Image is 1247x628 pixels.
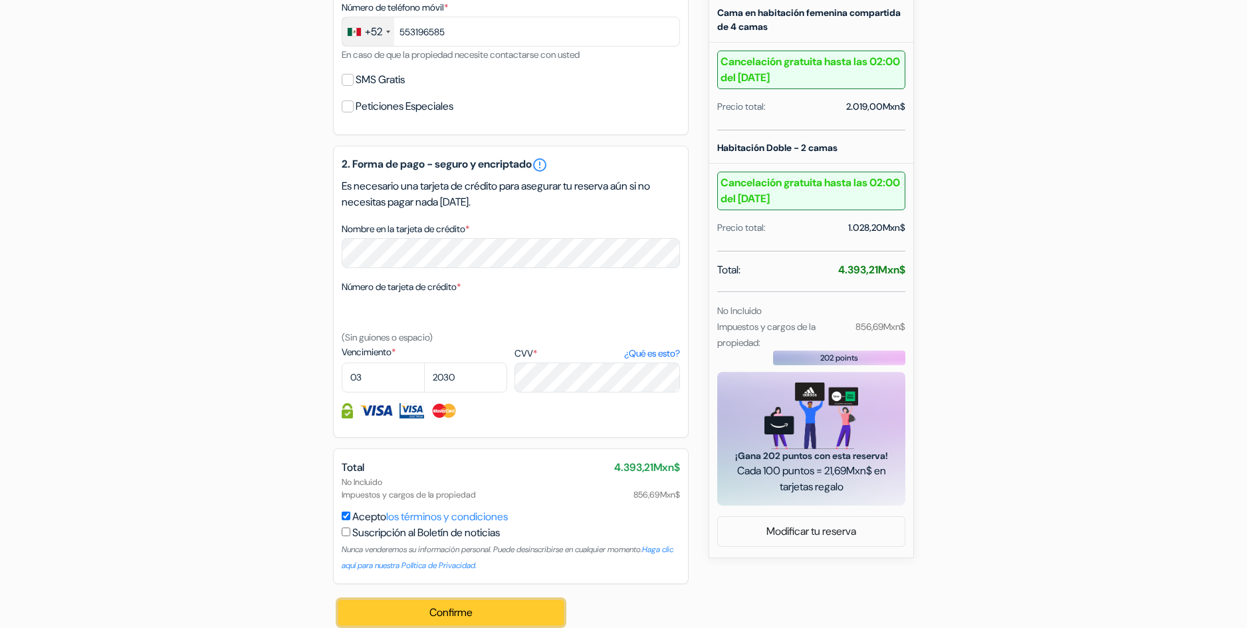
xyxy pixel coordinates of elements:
[342,222,469,236] label: Nombre en la tarjeta de crédito
[717,142,838,154] b: Habitación Doble - 2 camas
[718,519,905,544] a: Modificar tu reserva
[352,525,500,541] label: Suscripción al Boletín de noticias
[342,17,394,46] div: Mexico (México): +52
[717,51,905,89] b: Cancelación gratuita hasta las 02:00 del [DATE]
[855,321,905,333] small: 856,69Mxn$
[514,347,680,361] label: CVV
[360,403,393,418] img: Visa
[342,544,673,571] small: Nunca venderemos su información personal. Puede desinscribirse en cualquier momento.
[342,178,680,210] p: Es necesario una tarjeta de crédito para asegurar tu reserva aún si no necesitas pagar nada [DATE].
[342,460,364,474] span: Total
[431,403,458,418] img: Master Card
[633,488,680,501] span: 856,69Mxn$
[848,221,905,235] div: 1.028,20Mxn$
[764,383,858,450] img: gift_card_hero_new.png
[717,321,816,349] small: Impuestos y cargos de la propiedad:
[717,221,766,235] div: Precio total:
[365,24,382,40] div: +52
[356,97,453,116] label: Peticiones Especiales
[342,476,680,501] div: No Incluido Impuestos y cargos de la propiedad
[717,305,762,317] small: No Incluido
[338,600,564,625] button: Confirme
[342,403,353,418] img: Información de la Tarjeta de crédito totalmente protegida y encriptada
[614,460,680,476] span: 4.393,21Mxn$
[717,172,905,210] b: Cancelación gratuita hasta las 02:00 del [DATE]
[717,262,740,278] span: Total:
[342,157,680,173] h5: 2. Forma de pago - seguro y encriptado
[342,345,507,359] label: Vencimiento
[342,1,448,15] label: Número de teléfono móvil
[717,100,766,114] div: Precio total:
[717,7,901,33] b: Cama en habitación femenina compartida de 4 camas
[342,331,433,343] small: (Sin guiones o espacio)
[342,280,461,294] label: Número de tarjeta de crédito
[820,352,858,364] span: 202 points
[733,463,889,495] span: Cada 100 puntos = 21,69Mxn$ en tarjetas regalo
[624,347,680,361] a: ¿Qué es esto?
[342,17,680,47] input: 222 123 4567
[846,100,905,114] div: 2.019,00Mxn$
[356,71,405,89] label: SMS Gratis
[352,509,508,525] label: Acepto
[386,510,508,524] a: los términos y condiciones
[342,49,580,61] small: En caso de que la propiedad necesite contactarse con usted
[532,157,548,173] a: error_outline
[838,263,905,277] strong: 4.393,21Mxn$
[399,403,423,418] img: Visa Electron
[733,449,889,463] span: ¡Gana 202 puntos con esta reserva!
